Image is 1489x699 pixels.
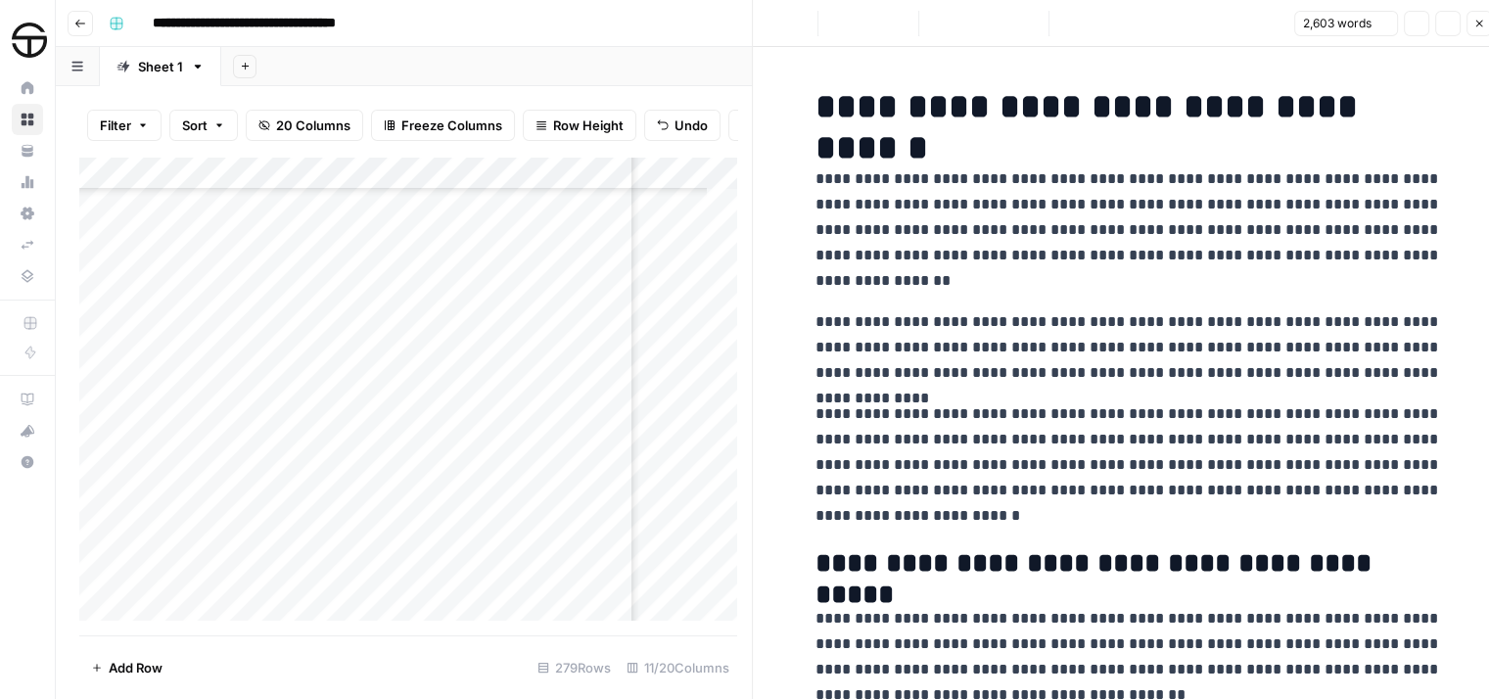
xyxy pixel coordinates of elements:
span: Row Height [553,116,624,135]
a: AirOps Academy [12,384,43,415]
div: Sheet 1 [138,57,183,76]
a: Data Library [12,260,43,292]
span: 20 Columns [276,116,350,135]
button: What's new? [12,415,43,446]
span: 2,603 words [1303,15,1372,32]
a: Sheet 1 [100,47,221,86]
div: 11/20 Columns [619,652,737,683]
button: Row Height [523,110,636,141]
button: Freeze Columns [371,110,515,141]
div: 279 Rows [530,652,619,683]
span: Undo [675,116,708,135]
a: Settings [12,198,43,229]
span: Add Row [109,658,163,677]
div: What's new? [13,416,42,445]
button: 2,603 words [1294,11,1398,36]
a: Home [12,72,43,104]
span: Filter [100,116,131,135]
button: Filter [87,110,162,141]
button: 20 Columns [246,110,363,141]
span: Freeze Columns [401,116,502,135]
button: Undo [644,110,721,141]
a: Browse [12,104,43,135]
button: Help + Support [12,446,43,478]
a: Your Data [12,135,43,166]
span: Sort [182,116,208,135]
a: Syncs [12,229,43,260]
button: Workspace: SimpleTire [12,16,43,65]
img: SimpleTire Logo [12,23,47,58]
button: Add Row [79,652,174,683]
a: Usage [12,166,43,198]
button: Sort [169,110,238,141]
